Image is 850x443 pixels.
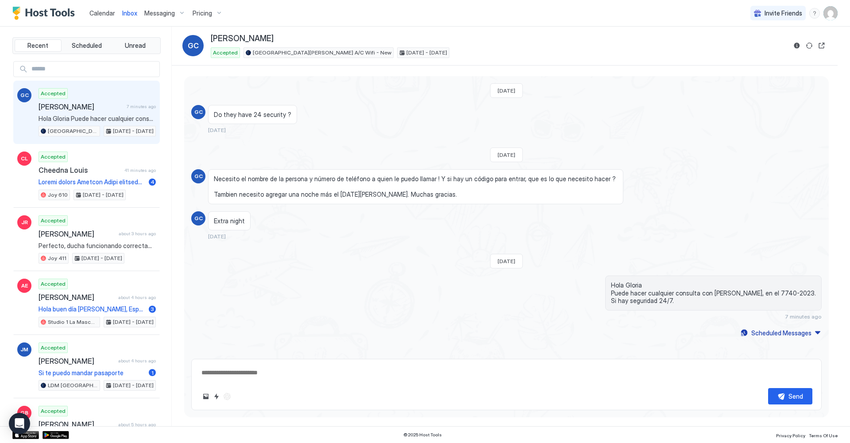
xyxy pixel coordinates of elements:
[21,218,28,226] span: JR
[785,313,822,320] span: 7 minutes ago
[48,381,98,389] span: LDM [GEOGRAPHIC_DATA]
[765,9,802,17] span: Invite Friends
[208,127,226,133] span: [DATE]
[39,305,145,313] span: Hola buen día [PERSON_NAME], Esperamos te encuentres bien, te escribimos para coordinar un servic...
[214,175,618,198] span: Necesito el nombre de la persona y número de teléfono a quien le puedo llamar ! Y si hay un códig...
[81,254,122,262] span: [DATE] - [DATE]
[125,42,146,50] span: Unread
[12,7,79,20] a: Host Tools Logo
[498,87,515,94] span: [DATE]
[498,258,515,264] span: [DATE]
[15,39,62,52] button: Recent
[823,6,838,20] div: User profile
[39,178,145,186] span: Loremi dolors Ametcon Adipi elitseddoei temporin utla et dolorem. Aliquae: Admin ve Quisnos: 67-5...
[151,369,154,376] span: 1
[194,214,203,222] span: GC
[788,392,803,401] div: Send
[83,191,124,199] span: [DATE] - [DATE]
[118,295,156,300] span: about 4 hours ago
[12,431,39,439] a: App Store
[48,254,66,262] span: Joy 411
[41,153,66,161] span: Accepted
[20,409,28,417] span: GB
[41,407,66,415] span: Accepted
[144,9,175,17] span: Messaging
[89,9,115,17] span: Calendar
[194,172,203,180] span: GC
[41,280,66,288] span: Accepted
[41,217,66,225] span: Accepted
[214,111,291,119] span: Do they have 24 security ?
[20,346,28,354] span: JM
[193,9,212,17] span: Pricing
[39,115,156,123] span: Hola Gloria Puede hacer cualquier consulta con [PERSON_NAME], en el 7740-2023. Si hay seguridad 2...
[119,231,156,237] span: about 3 hours ago
[113,318,154,326] span: [DATE] - [DATE]
[41,344,66,352] span: Accepted
[776,430,805,439] a: Privacy Policy
[809,8,820,19] div: menu
[28,62,159,77] input: Input Field
[127,104,156,109] span: 7 minutes ago
[39,166,121,175] span: Cheedna Louis
[118,358,156,364] span: about 4 hours ago
[792,40,802,51] button: Reservation information
[9,413,30,434] div: Open Intercom Messenger
[112,39,158,52] button: Unread
[48,127,98,135] span: [GEOGRAPHIC_DATA][PERSON_NAME] A/C Wifi - New
[48,318,98,326] span: Studio 1 La Mascota
[611,281,816,305] span: Hola Gloria Puede hacer cualquier consulta con [PERSON_NAME], en el 7740-2023. Si hay seguridad 2...
[122,8,137,18] a: Inbox
[214,217,245,225] span: Extra night
[211,391,222,402] button: Quick reply
[63,39,110,52] button: Scheduled
[776,433,805,438] span: Privacy Policy
[39,420,115,429] span: [PERSON_NAME]
[213,49,238,57] span: Accepted
[151,306,154,312] span: 3
[809,430,838,439] a: Terms Of Use
[39,229,115,238] span: [PERSON_NAME]
[21,282,28,290] span: AE
[406,49,447,57] span: [DATE] - [DATE]
[113,381,154,389] span: [DATE] - [DATE]
[89,8,115,18] a: Calendar
[124,167,156,173] span: 41 minutes ago
[20,91,29,99] span: GC
[194,108,203,116] span: GC
[48,191,68,199] span: Joy 610
[39,357,115,365] span: [PERSON_NAME]
[816,40,827,51] button: Open reservation
[151,179,155,185] span: 4
[211,34,274,44] span: [PERSON_NAME]
[498,152,515,158] span: [DATE]
[113,127,154,135] span: [DATE] - [DATE]
[12,37,161,54] div: tab-group
[42,431,69,439] a: Google Play Store
[253,49,391,57] span: [GEOGRAPHIC_DATA][PERSON_NAME] A/C Wifi - New
[403,432,442,438] span: © 2025 Host Tools
[39,369,145,377] span: Si te puedo mandar pasaporte
[72,42,102,50] span: Scheduled
[39,102,123,111] span: [PERSON_NAME]
[39,242,156,250] span: Perfecto, ducha funcionando correctamente Gracias
[41,89,66,97] span: Accepted
[118,422,156,427] span: about 5 hours ago
[201,391,211,402] button: Upload image
[188,40,199,51] span: GC
[21,155,28,163] span: CL
[809,433,838,438] span: Terms Of Use
[208,233,226,240] span: [DATE]
[751,328,811,338] div: Scheduled Messages
[122,9,137,17] span: Inbox
[768,388,812,404] button: Send
[739,327,822,339] button: Scheduled Messages
[39,293,115,302] span: [PERSON_NAME]
[804,40,815,51] button: Sync reservation
[27,42,48,50] span: Recent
